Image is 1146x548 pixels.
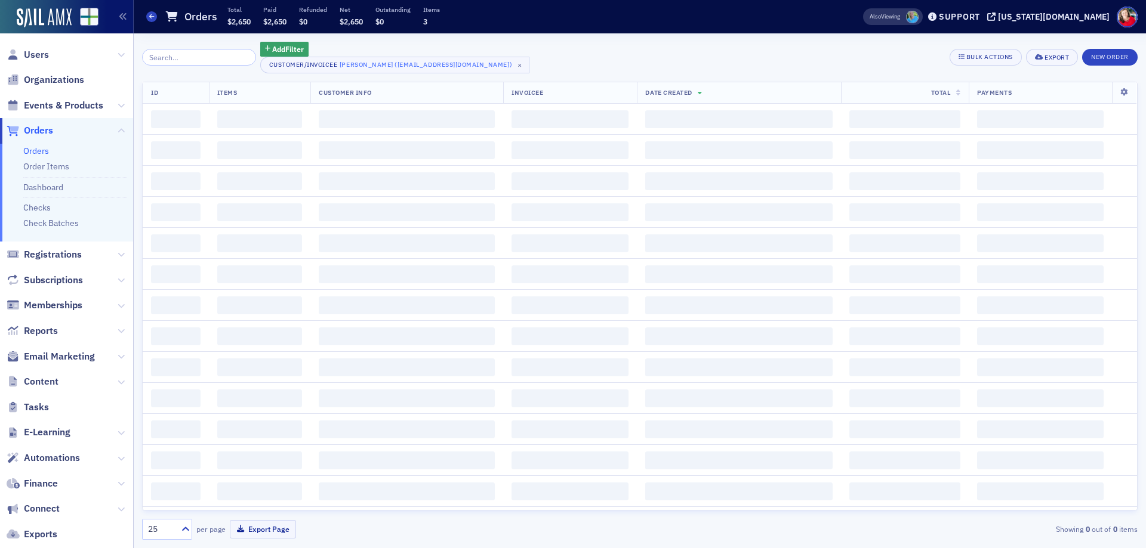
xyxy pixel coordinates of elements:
[24,350,95,363] span: Email Marketing
[24,124,53,137] span: Orders
[272,44,304,54] span: Add Filter
[906,11,919,23] span: Kristi Gates
[260,42,309,57] button: AddFilter
[512,451,629,469] span: ‌
[7,401,49,414] a: Tasks
[319,296,495,314] span: ‌
[7,528,57,541] a: Exports
[319,88,372,97] span: Customer Info
[849,141,961,159] span: ‌
[645,141,832,159] span: ‌
[319,172,495,190] span: ‌
[375,17,384,26] span: $0
[196,524,226,534] label: per page
[24,375,58,388] span: Content
[645,482,832,500] span: ‌
[319,389,495,407] span: ‌
[24,248,82,261] span: Registrations
[217,203,302,221] span: ‌
[7,73,84,86] a: Organizations
[423,5,440,14] p: Items
[645,172,832,190] span: ‌
[151,203,201,221] span: ‌
[142,49,256,66] input: Search…
[977,110,1104,128] span: ‌
[977,327,1104,345] span: ‌
[645,358,832,376] span: ‌
[151,420,201,438] span: ‌
[151,389,201,407] span: ‌
[1082,49,1138,66] button: New Order
[849,265,961,283] span: ‌
[319,482,495,500] span: ‌
[977,482,1104,500] span: ‌
[217,110,302,128] span: ‌
[512,296,629,314] span: ‌
[1026,49,1078,66] button: Export
[299,5,327,14] p: Refunded
[23,218,79,228] a: Check Batches
[217,265,302,283] span: ‌
[7,299,82,312] a: Memberships
[17,8,72,27] a: SailAMX
[151,141,201,159] span: ‌
[512,358,629,376] span: ‌
[1082,51,1138,61] a: New Order
[7,451,80,465] a: Automations
[849,296,961,314] span: ‌
[227,5,251,14] p: Total
[977,451,1104,469] span: ‌
[849,420,961,438] span: ‌
[151,451,201,469] span: ‌
[515,60,525,70] span: ×
[423,17,427,26] span: 3
[512,420,629,438] span: ‌
[24,299,82,312] span: Memberships
[23,161,69,172] a: Order Items
[645,389,832,407] span: ‌
[151,88,158,97] span: ID
[319,110,495,128] span: ‌
[148,523,174,535] div: 25
[217,420,302,438] span: ‌
[263,17,286,26] span: $2,650
[512,327,629,345] span: ‌
[24,451,80,465] span: Automations
[7,502,60,515] a: Connect
[645,234,832,252] span: ‌
[24,48,49,61] span: Users
[1045,54,1069,61] div: Export
[977,141,1104,159] span: ‌
[939,11,980,22] div: Support
[645,420,832,438] span: ‌
[319,327,495,345] span: ‌
[299,17,307,26] span: $0
[151,296,201,314] span: ‌
[977,234,1104,252] span: ‌
[184,10,217,24] h1: Orders
[645,88,692,97] span: Date Created
[319,234,495,252] span: ‌
[645,296,832,314] span: ‌
[7,274,83,287] a: Subscriptions
[217,327,302,345] span: ‌
[814,524,1138,534] div: Showing out of items
[24,73,84,86] span: Organizations
[319,203,495,221] span: ‌
[24,426,70,439] span: E-Learning
[977,172,1104,190] span: ‌
[217,482,302,500] span: ‌
[24,324,58,338] span: Reports
[319,141,495,159] span: ‌
[217,234,302,252] span: ‌
[998,11,1110,22] div: [US_STATE][DOMAIN_NAME]
[977,358,1104,376] span: ‌
[512,203,629,221] span: ‌
[645,110,832,128] span: ‌
[340,17,363,26] span: $2,650
[7,426,70,439] a: E-Learning
[849,172,961,190] span: ‌
[849,327,961,345] span: ‌
[217,141,302,159] span: ‌
[24,477,58,490] span: Finance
